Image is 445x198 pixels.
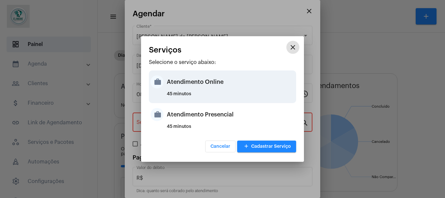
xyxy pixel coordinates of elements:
div: 45 minutos [167,92,294,101]
mat-icon: add [242,142,250,151]
span: Cancelar [210,144,230,149]
span: Cadastrar Serviço [242,144,291,149]
mat-icon: work [151,75,164,88]
mat-icon: work [151,108,164,121]
div: Atendimento Presencial [167,105,294,124]
span: Serviços [149,46,181,54]
div: Atendimento Online [167,72,294,92]
p: Selecione o serviço abaixo: [149,59,296,65]
div: 45 minutos [167,124,294,134]
button: Cadastrar Serviço [237,141,296,152]
button: Cancelar [205,141,236,152]
mat-icon: close [289,43,297,51]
